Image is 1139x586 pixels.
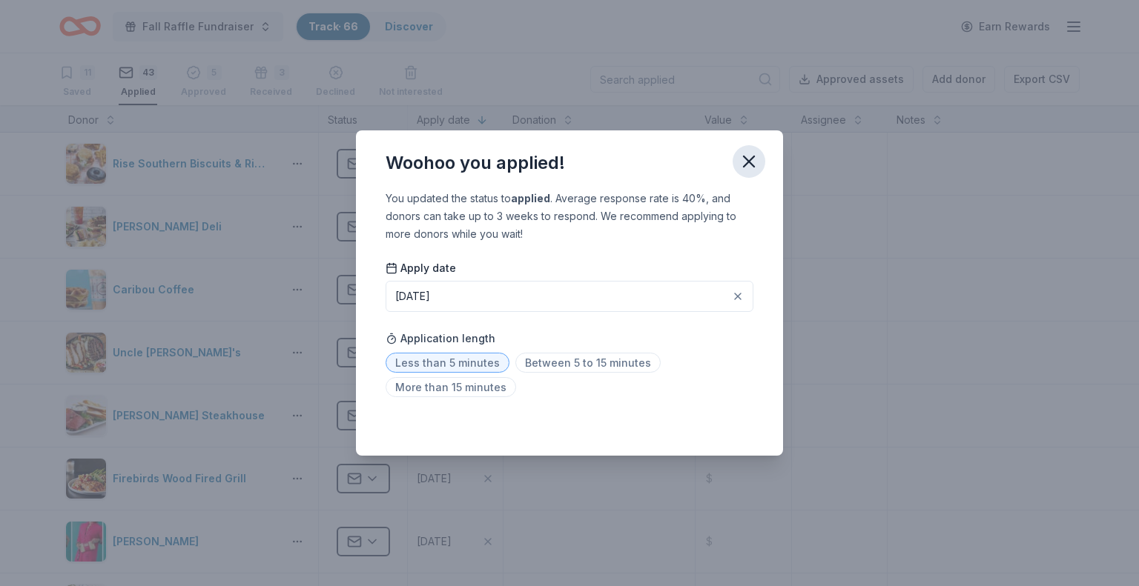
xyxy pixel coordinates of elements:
[386,330,495,347] span: Application length
[386,281,753,312] button: [DATE]
[511,192,550,204] b: applied
[386,353,509,373] span: Less than 5 minutes
[515,353,661,373] span: Between 5 to 15 minutes
[386,151,565,175] div: Woohoo you applied!
[386,261,456,276] span: Apply date
[386,377,516,397] span: More than 15 minutes
[395,287,430,305] div: [DATE]
[386,190,753,243] div: You updated the status to . Average response rate is 40%, and donors can take up to 3 weeks to re...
